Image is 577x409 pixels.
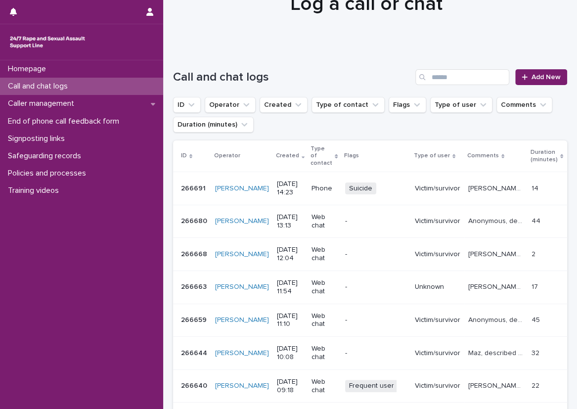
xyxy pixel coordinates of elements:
[4,117,127,126] p: End of phone call feedback form
[181,281,209,291] p: 266663
[415,217,460,226] p: Victim/survivor
[173,117,254,133] button: Duration (minutes)
[415,349,460,358] p: Victim/survivor
[468,281,526,291] p: Ramona, mentioned someone experiencing sexual violence (CSA) and wanted help with reporting, oper...
[345,380,398,392] span: Frequent user
[214,150,240,161] p: Operator
[277,213,304,230] p: [DATE] 13:13
[531,147,558,165] p: Duration (minutes)
[311,213,337,230] p: Web chat
[515,69,567,85] a: Add New
[277,180,304,197] p: [DATE] 14:23
[215,382,269,390] a: [PERSON_NAME]
[277,345,304,362] p: [DATE] 10:08
[4,99,82,108] p: Caller management
[4,64,54,74] p: Homepage
[260,97,308,113] button: Created
[311,312,337,329] p: Web chat
[468,248,526,259] p: Rebecca, mentioned experiencing sexual violence (CSA), there were no 'visitor is typing' messages...
[532,215,542,226] p: 44
[415,382,460,390] p: Victim/survivor
[415,184,460,193] p: Victim/survivor
[311,143,332,169] p: Type of contact
[215,283,269,291] a: [PERSON_NAME]
[181,182,208,193] p: 266691
[215,349,269,358] a: [PERSON_NAME]
[4,134,73,143] p: Signposting links
[181,215,209,226] p: 266680
[311,378,337,395] p: Web chat
[4,151,89,161] p: Safeguarding records
[311,345,337,362] p: Web chat
[532,281,540,291] p: 17
[345,217,407,226] p: -
[4,169,94,178] p: Policies and processes
[277,378,304,395] p: [DATE] 09:18
[311,184,337,193] p: Phone
[4,82,76,91] p: Call and chat logs
[389,97,426,113] button: Flags
[8,32,87,52] img: rhQMoQhaT3yELyF149Cw
[468,347,526,358] p: Maz, described experiencing sexual violence perpetrated by their partner and talked about the imp...
[215,316,269,324] a: [PERSON_NAME]
[205,97,256,113] button: Operator
[345,316,407,324] p: -
[532,314,542,324] p: 45
[277,246,304,263] p: [DATE] 12:04
[532,380,541,390] p: 22
[215,184,269,193] a: [PERSON_NAME]
[532,182,540,193] p: 14
[311,246,337,263] p: Web chat
[415,250,460,259] p: Victim/survivor
[532,74,561,81] span: Add New
[276,150,299,161] p: Created
[468,314,526,324] p: Anonymous, described experiencing sexual violence, talked about military, police, reporting, supp...
[496,97,552,113] button: Comments
[181,380,209,390] p: 266640
[345,349,407,358] p: -
[173,97,201,113] button: ID
[415,316,460,324] p: Victim/survivor
[414,150,450,161] p: Type of user
[181,248,209,259] p: 266668
[415,69,509,85] input: Search
[215,217,269,226] a: [PERSON_NAME]
[311,97,385,113] button: Type of contact
[468,182,526,193] p: Debbie, mentioned experiencing sexual violence, mentioned feelings and operator gave emotional su...
[345,182,376,195] span: Suicide
[345,250,407,259] p: -
[181,314,209,324] p: 266659
[468,215,526,226] p: Anonymous, described experiencing sexual violence perpetrated by their husband, explored feelings...
[181,150,187,161] p: ID
[215,250,269,259] a: [PERSON_NAME]
[4,186,67,195] p: Training videos
[467,150,499,161] p: Comments
[532,248,537,259] p: 2
[277,279,304,296] p: [DATE] 11:54
[311,279,337,296] p: Web chat
[345,283,407,291] p: -
[344,150,359,161] p: Flags
[430,97,492,113] button: Type of user
[277,312,304,329] p: [DATE] 11:10
[173,70,411,85] h1: Call and chat logs
[415,283,460,291] p: Unknown
[468,380,526,390] p: Laura, said "I was sexually abused", "what is sexual abuse", "so it can include touching kissing ...
[181,347,209,358] p: 266644
[532,347,541,358] p: 32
